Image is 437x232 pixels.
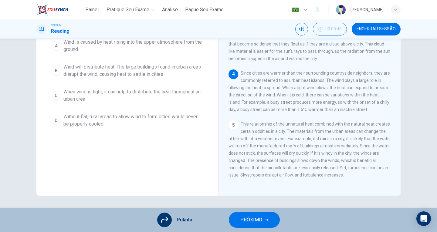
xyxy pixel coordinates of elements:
button: Pratique seu exame [104,4,157,15]
h1: Reading [51,28,69,35]
img: Profile picture [336,5,346,15]
button: Painel [82,4,102,15]
span: Encerrar Sessão [357,27,396,32]
span: Análise [162,6,178,13]
button: Análise [160,4,180,15]
span: Pague Seu Exame [185,6,224,13]
span: TOEFL® [51,23,61,28]
button: 00:00:48 [313,23,347,35]
div: 5 [229,120,238,130]
div: Esconder [313,23,347,35]
div: Silenciar [295,23,308,35]
div: [PERSON_NAME] [351,6,384,13]
a: EduSynch logo [36,4,82,16]
span: PRÓXIMO [240,216,262,224]
img: EduSynch logo [36,4,68,16]
button: Pague Seu Exame [183,4,226,15]
span: Since cities are warmer than their surrounding countryside neighbors, they are commonly referred ... [229,71,390,112]
img: pt [292,8,299,12]
div: Open Intercom Messenger [416,211,431,226]
span: Painel [85,6,99,13]
button: Encerrar Sessão [352,23,401,35]
span: This relationship of the unnatural heat combined with the natural heat creates certain oddities i... [229,122,391,177]
span: Pulado [177,216,192,224]
span: 00:00:48 [325,27,342,32]
span: Pratique seu exame [107,6,149,13]
button: PRÓXIMO [229,212,280,228]
div: 4 [229,69,238,79]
